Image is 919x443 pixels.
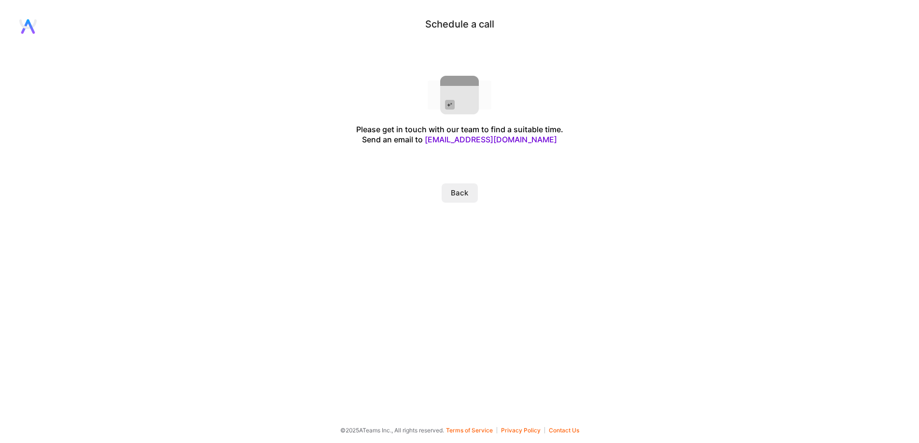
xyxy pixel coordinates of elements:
span: © 2025 ATeams Inc., All rights reserved. [340,425,444,435]
button: Terms of Service [446,427,497,433]
button: Contact Us [549,427,579,433]
div: Please get in touch with our team to find a suitable time. Send an email to [356,125,563,145]
div: Schedule a call [425,19,494,29]
button: Back [442,183,478,203]
a: [EMAIL_ADDRESS][DOMAIN_NAME] [425,135,557,144]
button: Privacy Policy [501,427,545,433]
